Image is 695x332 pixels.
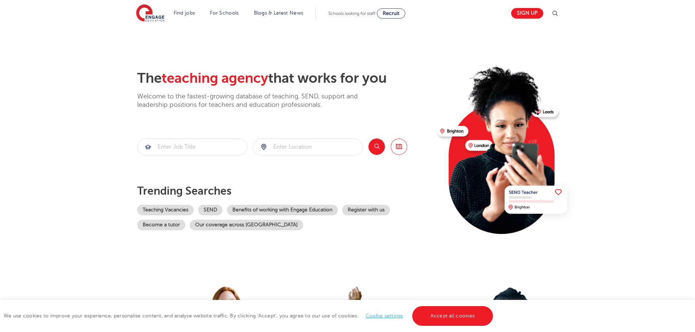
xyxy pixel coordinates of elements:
[136,4,165,23] img: Engage Education
[342,205,390,215] a: Register with us
[174,10,195,16] a: Find jobs
[328,11,375,16] span: Schools looking for staff
[210,10,239,16] a: For Schools
[198,205,223,215] a: SEND
[4,313,495,319] span: We use cookies to improve your experience, personalise content, and analyse website traffic. By c...
[366,313,403,319] a: Cookie settings
[368,138,385,155] button: Search
[511,8,543,19] a: Sign up
[137,138,247,155] div: Submit
[377,8,405,19] a: Recruit
[412,306,493,326] a: Accept all cookies
[227,205,338,215] a: Benefits of working with Engage Education
[137,220,185,230] a: Become a tutor
[137,92,378,109] p: Welcome to the fastest-growing database of teaching, SEND, support and leadership positions for t...
[383,11,399,16] span: Recruit
[162,70,268,86] span: teaching agency
[137,70,432,87] h2: The that works for you
[137,184,432,198] p: Trending searches
[138,139,247,155] input: Submit
[253,139,363,155] input: Submit
[137,205,194,215] a: Teaching Vacancies
[190,220,303,230] a: Our coverage across [GEOGRAPHIC_DATA]
[254,10,304,16] a: Blogs & Latest News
